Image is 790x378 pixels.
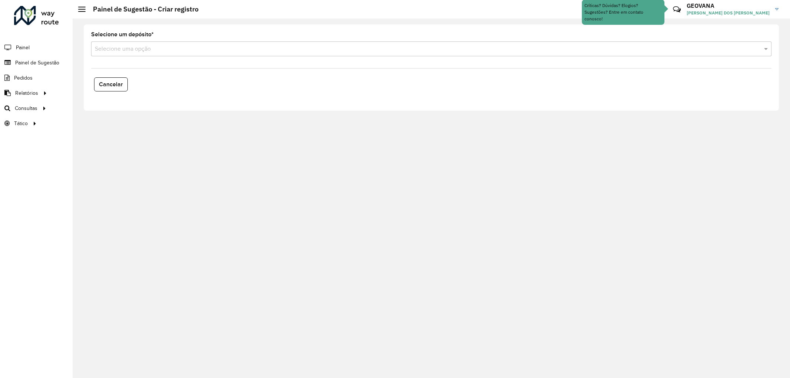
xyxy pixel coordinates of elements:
span: [PERSON_NAME] DOS [PERSON_NAME] [687,10,770,16]
span: Tático [14,120,28,127]
span: Painel [16,44,30,51]
span: Painel de Sugestão [15,59,59,67]
label: Selecione um depósito [91,30,154,39]
h3: GEOVANA [687,2,770,9]
span: Cancelar [99,81,123,87]
h2: Painel de Sugestão - Criar registro [86,5,199,13]
span: Pedidos [14,74,33,82]
span: Consultas [15,104,37,112]
button: Cancelar [94,77,128,91]
a: Contato Rápido [669,1,685,17]
span: Relatórios [15,89,38,97]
